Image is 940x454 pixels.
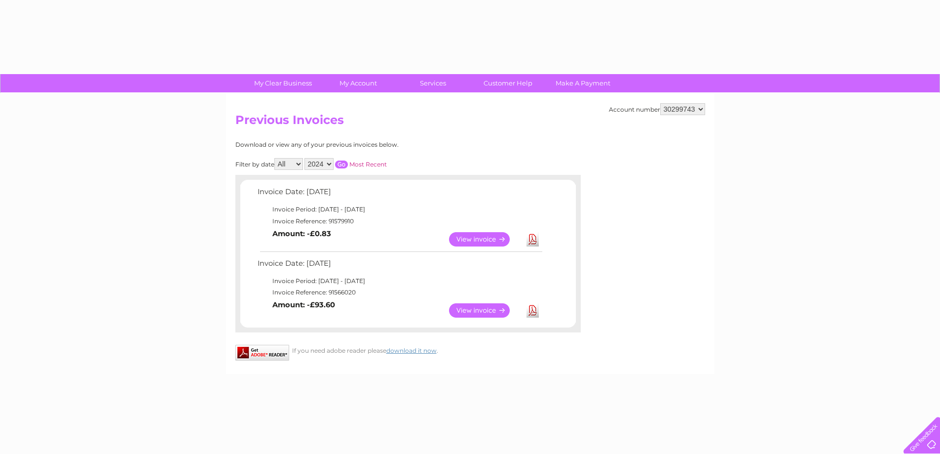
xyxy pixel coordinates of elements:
[235,113,705,132] h2: Previous Invoices
[349,161,387,168] a: Most Recent
[526,232,539,247] a: Download
[449,232,522,247] a: View
[449,303,522,318] a: View
[255,215,544,227] td: Invoice Reference: 91579910
[255,275,544,287] td: Invoice Period: [DATE] - [DATE]
[242,74,324,92] a: My Clear Business
[526,303,539,318] a: Download
[235,141,494,148] div: Download or view any of your previous invoices below.
[386,347,437,354] a: download it now
[255,257,544,275] td: Invoice Date: [DATE]
[542,74,624,92] a: Make A Payment
[467,74,549,92] a: Customer Help
[272,229,331,238] b: Amount: -£0.83
[255,185,544,204] td: Invoice Date: [DATE]
[317,74,399,92] a: My Account
[255,204,544,215] td: Invoice Period: [DATE] - [DATE]
[235,158,494,170] div: Filter by date
[235,345,581,354] div: If you need adobe reader please .
[255,287,544,298] td: Invoice Reference: 91566020
[272,300,335,309] b: Amount: -£93.60
[609,103,705,115] div: Account number
[392,74,474,92] a: Services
